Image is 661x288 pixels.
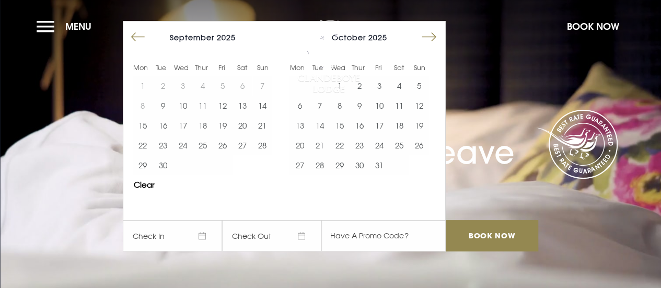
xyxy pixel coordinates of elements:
button: 17 [369,116,389,135]
td: Choose Monday, September 15, 2025 as your start date. [133,116,153,135]
button: 20 [233,116,252,135]
td: Choose Friday, September 26, 2025 as your start date. [213,135,233,155]
button: 29 [133,155,153,175]
button: 26 [409,135,429,155]
button: Book Now [562,15,624,38]
td: Choose Wednesday, October 15, 2025 as your start date. [330,116,350,135]
button: 9 [350,96,369,116]
td: Choose Tuesday, September 16, 2025 as your start date. [153,116,172,135]
button: 19 [409,116,429,135]
button: 14 [309,116,329,135]
td: Choose Saturday, October 4, 2025 as your start date. [389,76,409,96]
button: 24 [173,135,193,155]
button: 27 [233,135,252,155]
td: Choose Thursday, September 18, 2025 as your start date. [193,116,213,135]
td: Choose Saturday, September 27, 2025 as your start date. [233,135,252,155]
td: Choose Friday, October 10, 2025 as your start date. [369,96,389,116]
button: 22 [133,135,153,155]
button: 4 [389,76,409,96]
button: 14 [252,96,272,116]
button: 18 [193,116,213,135]
button: Move backward to switch to the previous month. [128,27,148,47]
td: Choose Thursday, October 23, 2025 as your start date. [350,135,369,155]
td: Choose Saturday, October 25, 2025 as your start date. [389,135,409,155]
button: 31 [369,155,389,175]
button: Move forward to switch to the next month. [419,27,439,47]
button: Menu [37,15,97,38]
button: 5 [409,76,429,96]
td: Choose Thursday, October 16, 2025 as your start date. [350,116,369,135]
button: 30 [153,155,172,175]
td: Choose Thursday, October 30, 2025 as your start date. [350,155,369,175]
td: Choose Friday, September 12, 2025 as your start date. [213,96,233,116]
span: Check In [123,220,222,251]
td: Choose Monday, October 6, 2025 as your start date. [289,96,309,116]
td: Choose Thursday, September 25, 2025 as your start date. [193,135,213,155]
td: Choose Friday, October 31, 2025 as your start date. [369,155,389,175]
button: 7 [309,96,329,116]
td: Choose Wednesday, September 17, 2025 as your start date. [173,116,193,135]
input: Have A Promo Code? [321,220,446,251]
td: Choose Monday, September 29, 2025 as your start date. [133,155,153,175]
span: September [170,33,214,42]
td: Choose Sunday, October 12, 2025 as your start date. [409,96,429,116]
td: Choose Saturday, October 18, 2025 as your start date. [389,116,409,135]
button: 12 [213,96,233,116]
span: 2025 [368,33,387,42]
button: 13 [289,116,309,135]
td: Choose Monday, September 22, 2025 as your start date. [133,135,153,155]
button: 10 [369,96,389,116]
td: Choose Saturday, September 13, 2025 as your start date. [233,96,252,116]
span: Check Out [222,220,321,251]
td: Choose Wednesday, October 29, 2025 as your start date. [330,155,350,175]
button: 24 [369,135,389,155]
td: Choose Monday, October 20, 2025 as your start date. [289,135,309,155]
td: Choose Tuesday, October 28, 2025 as your start date. [309,155,329,175]
td: Choose Wednesday, September 10, 2025 as your start date. [173,96,193,116]
button: 25 [389,135,409,155]
button: 6 [289,96,309,116]
td: Choose Sunday, September 14, 2025 as your start date. [252,96,272,116]
td: Choose Tuesday, September 23, 2025 as your start date. [153,135,172,155]
span: 2025 [217,33,236,42]
button: 30 [350,155,369,175]
td: Choose Friday, October 24, 2025 as your start date. [369,135,389,155]
td: Choose Sunday, October 19, 2025 as your start date. [409,116,429,135]
td: Choose Monday, October 27, 2025 as your start date. [289,155,309,175]
button: 27 [289,155,309,175]
button: 3 [369,76,389,96]
td: Choose Tuesday, October 7, 2025 as your start date. [309,96,329,116]
button: 15 [330,116,350,135]
td: Choose Saturday, September 20, 2025 as your start date. [233,116,252,135]
button: 16 [153,116,172,135]
button: 21 [252,116,272,135]
button: 26 [213,135,233,155]
td: Choose Thursday, September 11, 2025 as your start date. [193,96,213,116]
button: 13 [233,96,252,116]
button: Clear [134,181,155,189]
button: 23 [153,135,172,155]
button: 29 [330,155,350,175]
td: Choose Monday, October 13, 2025 as your start date. [289,116,309,135]
button: 16 [350,116,369,135]
span: Menu [65,20,91,32]
td: Choose Sunday, September 28, 2025 as your start date. [252,135,272,155]
td: Choose Sunday, October 26, 2025 as your start date. [409,135,429,155]
button: 21 [309,135,329,155]
button: 11 [389,96,409,116]
button: 15 [133,116,153,135]
td: Choose Wednesday, October 8, 2025 as your start date. [330,96,350,116]
button: 19 [213,116,233,135]
button: 8 [330,96,350,116]
td: Choose Friday, September 19, 2025 as your start date. [213,116,233,135]
td: Choose Tuesday, September 30, 2025 as your start date. [153,155,172,175]
td: Choose Friday, October 17, 2025 as your start date. [369,116,389,135]
button: 12 [409,96,429,116]
td: Choose Wednesday, September 24, 2025 as your start date. [173,135,193,155]
input: Book Now [446,220,538,251]
td: Choose Wednesday, October 22, 2025 as your start date. [330,135,350,155]
button: 23 [350,135,369,155]
button: 17 [173,116,193,135]
button: 18 [389,116,409,135]
td: Choose Saturday, October 11, 2025 as your start date. [389,96,409,116]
